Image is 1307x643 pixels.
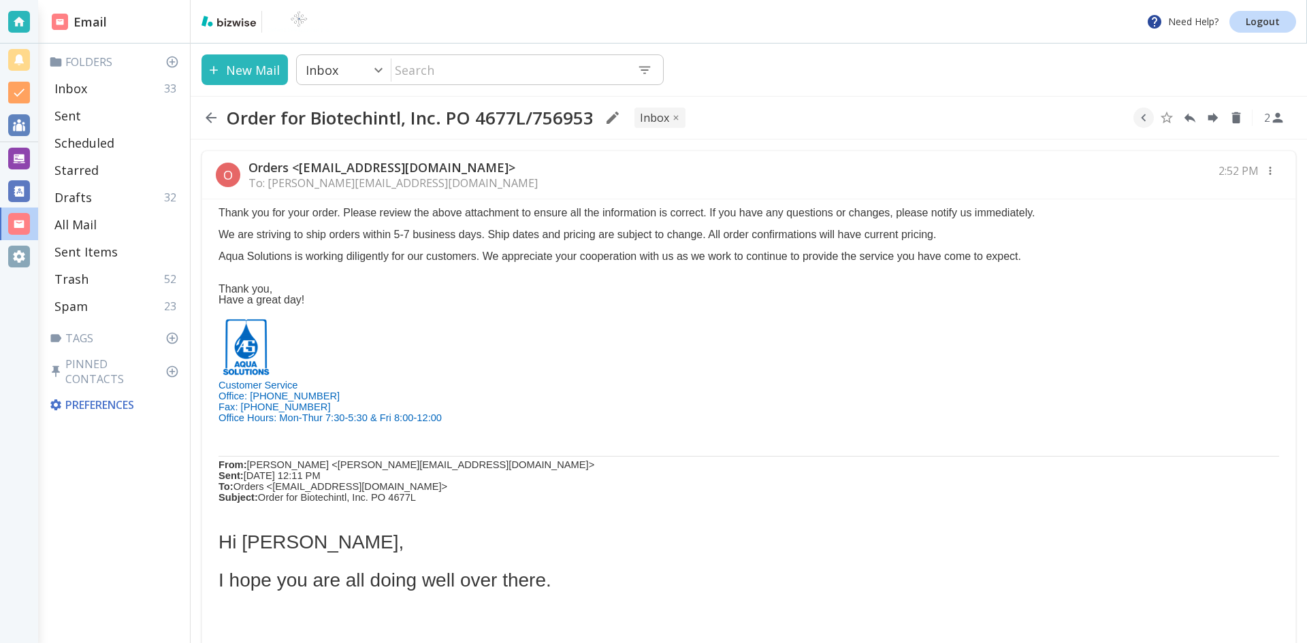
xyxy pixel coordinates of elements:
[268,11,330,33] img: BioTech International
[1264,110,1270,125] p: 2
[49,156,184,184] div: Starred
[49,184,184,211] div: Drafts32
[164,271,182,286] p: 52
[1246,17,1280,27] p: Logout
[202,151,1295,199] div: OOrders <[EMAIL_ADDRESS][DOMAIN_NAME]>To: [PERSON_NAME][EMAIL_ADDRESS][DOMAIN_NAME]2:52 PM
[49,397,182,412] p: Preferences
[1226,108,1246,128] button: Delete
[54,216,97,233] p: All Mail
[54,162,99,178] p: Starred
[391,56,626,84] input: Search
[223,167,233,183] p: O
[248,176,538,191] p: To: [PERSON_NAME][EMAIL_ADDRESS][DOMAIN_NAME]
[54,271,88,287] p: Trash
[640,110,669,125] p: INBOX
[49,211,184,238] div: All Mail
[1229,11,1296,33] a: Logout
[1180,108,1200,128] button: Reply
[49,129,184,156] div: Scheduled
[1219,163,1259,178] p: 2:52 PM
[49,102,184,129] div: Sent
[201,16,256,27] img: bizwise
[49,265,184,293] div: Trash52
[1203,108,1223,128] button: Forward
[1146,14,1219,30] p: Need Help?
[49,75,184,102] div: Inbox33
[164,299,182,314] p: 23
[49,293,184,320] div: Spam23
[52,13,107,31] h2: Email
[52,14,68,30] img: DashboardSidebarEmail.svg
[248,159,538,176] p: Orders <[EMAIL_ADDRESS][DOMAIN_NAME]>
[49,331,184,346] p: Tags
[54,244,118,260] p: Sent Items
[54,189,92,205] p: Drafts
[164,81,182,96] p: 33
[1258,101,1291,134] button: See Participants
[46,392,184,418] div: Preferences
[49,357,184,386] p: Pinned Contacts
[164,190,182,205] p: 32
[49,54,184,69] p: Folders
[54,108,81,124] p: Sent
[49,238,184,265] div: Sent Items
[54,80,87,97] p: Inbox
[54,298,88,314] p: Spam
[54,135,114,151] p: Scheduled
[201,54,288,85] button: New Mail
[306,62,338,78] p: Inbox
[226,107,594,129] h2: Order for Biotechintl, Inc. PO 4677L/756953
